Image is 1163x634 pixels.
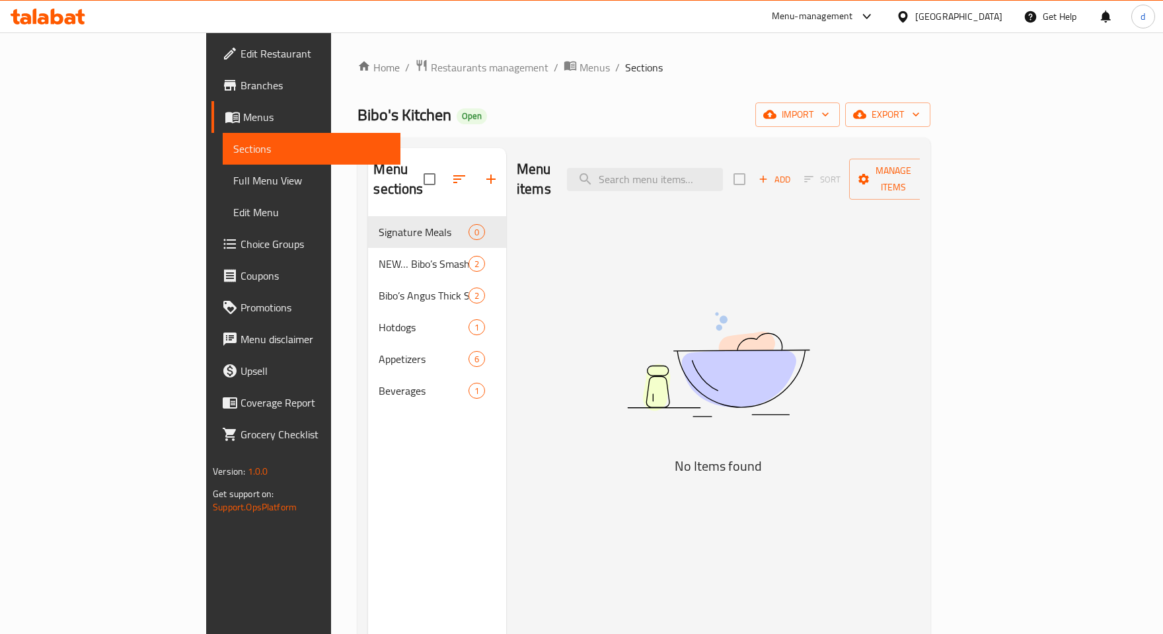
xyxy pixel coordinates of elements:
[241,77,390,93] span: Branches
[368,375,506,407] div: Beverages1
[211,228,400,260] a: Choice Groups
[379,351,468,367] span: Appetizers
[860,163,927,196] span: Manage items
[517,159,551,199] h2: Menu items
[469,226,484,239] span: 0
[241,46,390,61] span: Edit Restaurant
[241,426,390,442] span: Grocery Checklist
[753,169,796,190] span: Add item
[243,109,390,125] span: Menus
[211,292,400,323] a: Promotions
[211,101,400,133] a: Menus
[469,353,484,366] span: 6
[241,331,390,347] span: Menu disclaimer
[915,9,1002,24] div: [GEOGRAPHIC_DATA]
[213,498,297,516] a: Support.OpsPlatform
[223,165,400,196] a: Full Menu View
[368,280,506,311] div: Bibo’s Angus Thick Steak2
[211,260,400,292] a: Coupons
[379,224,468,240] span: Signature Meals
[757,172,792,187] span: Add
[368,248,506,280] div: NEW… Bibo’s Smash Angus2
[849,159,938,200] button: Manage items
[469,385,484,397] span: 1
[615,59,620,75] li: /
[241,236,390,252] span: Choice Groups
[379,256,468,272] span: NEW… Bibo’s Smash Angus
[368,211,506,412] nav: Menu sections
[553,456,883,477] h5: No Items found
[755,102,840,127] button: import
[357,100,451,130] span: Bibo's Kitchen
[213,485,274,502] span: Get support on:
[368,216,506,248] div: Signature Meals0
[554,59,558,75] li: /
[845,102,930,127] button: export
[241,299,390,315] span: Promotions
[457,110,487,122] span: Open
[211,323,400,355] a: Menu disclaimer
[416,165,443,193] span: Select all sections
[469,351,485,367] div: items
[241,268,390,284] span: Coupons
[233,173,390,188] span: Full Menu View
[753,169,796,190] button: Add
[796,169,849,190] span: Select section first
[211,69,400,101] a: Branches
[248,463,268,480] span: 1.0.0
[241,363,390,379] span: Upsell
[211,387,400,418] a: Coverage Report
[415,59,548,76] a: Restaurants management
[1141,9,1145,24] span: d
[223,133,400,165] a: Sections
[368,343,506,375] div: Appetizers6
[553,277,883,452] img: dish.svg
[567,168,723,191] input: search
[211,418,400,450] a: Grocery Checklist
[772,9,853,24] div: Menu-management
[241,395,390,411] span: Coverage Report
[233,141,390,157] span: Sections
[211,38,400,69] a: Edit Restaurant
[564,59,610,76] a: Menus
[766,106,829,123] span: import
[379,288,468,303] span: Bibo’s Angus Thick Steak
[457,108,487,124] div: Open
[213,463,245,480] span: Version:
[368,311,506,343] div: Hotdogs1
[233,204,390,220] span: Edit Menu
[443,163,475,195] span: Sort sections
[469,290,484,302] span: 2
[469,288,485,303] div: items
[211,355,400,387] a: Upsell
[469,319,485,335] div: items
[431,59,548,75] span: Restaurants management
[405,59,410,75] li: /
[379,319,468,335] span: Hotdogs
[469,224,485,240] div: items
[469,256,485,272] div: items
[469,383,485,399] div: items
[469,321,484,334] span: 1
[475,163,507,195] button: Add section
[580,59,610,75] span: Menus
[856,106,920,123] span: export
[379,383,468,399] span: Beverages
[357,59,930,76] nav: breadcrumb
[469,258,484,270] span: 2
[625,59,663,75] span: Sections
[223,196,400,228] a: Edit Menu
